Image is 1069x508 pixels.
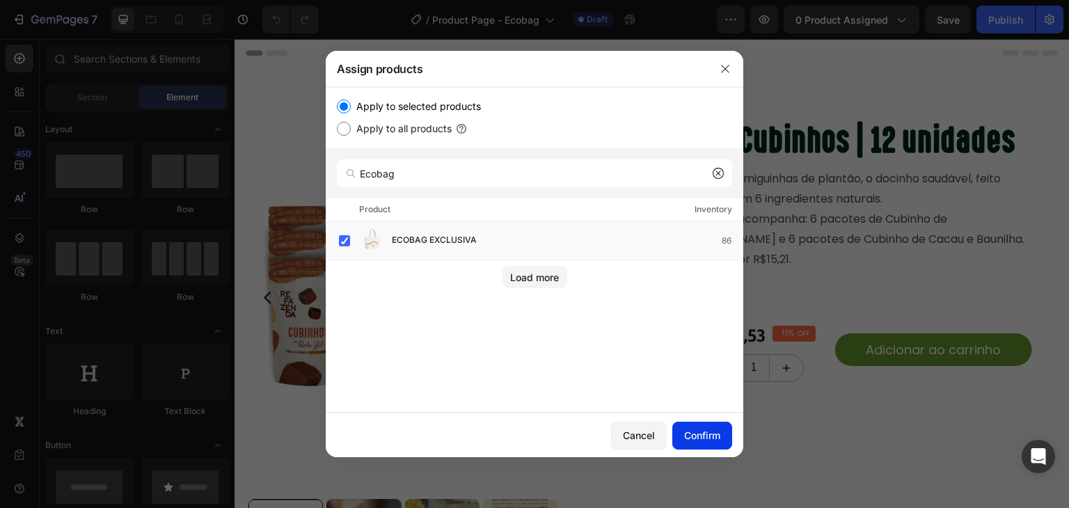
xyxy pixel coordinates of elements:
button: Load more [502,266,567,288]
label: Apply to selected products [351,98,481,115]
h1: Kit Cubinhos | 12 unidades [449,79,798,125]
div: /> [326,87,743,413]
label: Apply to all products [351,120,452,137]
div: Confirm [684,428,720,443]
button: Adicionar ao carrinho [601,294,798,327]
div: R$ 182,53 [457,284,532,310]
button: Carousel Back Arrow [25,251,42,267]
input: quantity [503,316,535,342]
div: Load more [510,270,559,285]
button: decrement [470,316,503,342]
div: OFF [561,288,577,301]
span: ECOBAG EXCLUSIVA [392,233,477,248]
input: Search products [337,159,732,187]
div: Adicionar ao carrinho [632,303,767,319]
div: 10% [546,288,561,300]
div: Cancel [623,428,655,443]
div: Open Intercom Messenger [1022,440,1055,473]
div: Product [359,203,390,216]
button: Cancel [611,422,667,450]
div: 86 [722,234,743,248]
div: Inventory [695,203,732,216]
img: 6 cubinhos de pasta de amendoim e 6 de cacau e baunilha [14,62,407,455]
div: Assign products [326,51,707,87]
img: product-img [358,227,386,255]
button: Confirm [672,422,732,450]
button: Carousel Next Arrow [379,251,396,267]
button: increment [535,316,569,342]
p: Para as formiguinhas de plantão, o docinho saudável, feito apenas com 6 ingredientes naturais. O ... [449,132,790,228]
